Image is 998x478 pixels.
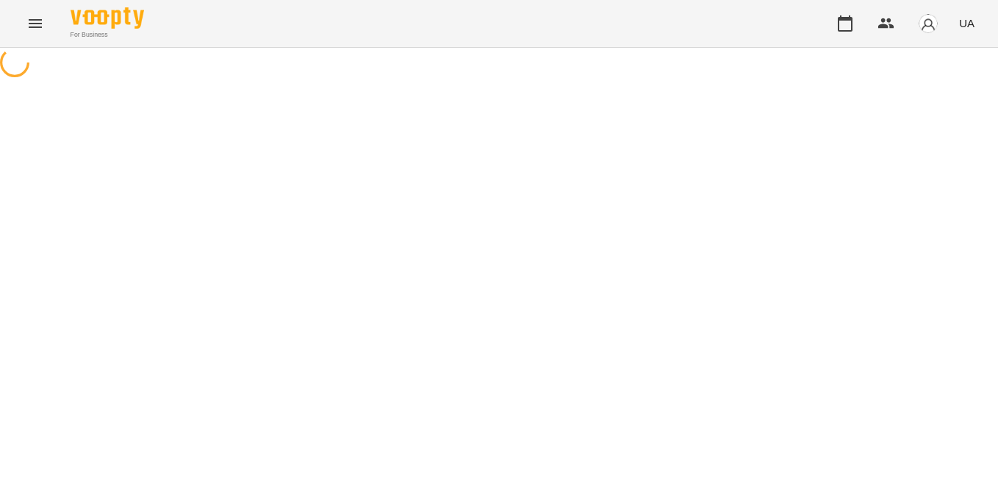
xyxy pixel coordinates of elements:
button: Menu [18,6,53,41]
img: avatar_s.png [918,13,938,34]
span: For Business [71,30,144,40]
span: UA [959,15,974,31]
img: Voopty Logo [71,7,144,29]
button: UA [953,10,980,37]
